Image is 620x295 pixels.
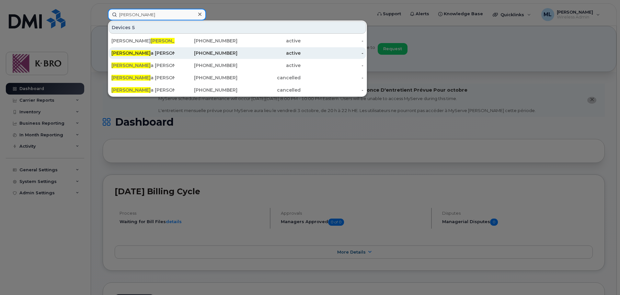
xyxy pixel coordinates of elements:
[175,62,238,69] div: [PHONE_NUMBER]
[151,38,190,44] span: [PERSON_NAME]
[111,38,175,44] div: [PERSON_NAME] o
[301,87,364,93] div: -
[111,74,175,81] div: a [PERSON_NAME] Turbo Stick
[175,74,238,81] div: [PHONE_NUMBER]
[175,50,238,56] div: [PHONE_NUMBER]
[111,87,175,93] div: a [PERSON_NAME] Watch
[237,74,301,81] div: cancelled
[175,38,238,44] div: [PHONE_NUMBER]
[109,47,366,59] a: [PERSON_NAME]a [PERSON_NAME] Ipad[PHONE_NUMBER]active-
[132,24,135,31] span: 5
[301,74,364,81] div: -
[237,38,301,44] div: active
[111,62,175,69] div: a [PERSON_NAME]
[111,50,151,56] span: [PERSON_NAME]
[237,87,301,93] div: cancelled
[109,72,366,84] a: [PERSON_NAME]a [PERSON_NAME] Turbo Stick[PHONE_NUMBER]cancelled-
[109,35,366,47] a: [PERSON_NAME][PERSON_NAME]o[PHONE_NUMBER]active-
[111,87,151,93] span: [PERSON_NAME]
[109,21,366,34] div: Devices
[301,38,364,44] div: -
[109,60,366,71] a: [PERSON_NAME]a [PERSON_NAME][PHONE_NUMBER]active-
[111,62,151,68] span: [PERSON_NAME]
[301,62,364,69] div: -
[175,87,238,93] div: [PHONE_NUMBER]
[237,50,301,56] div: active
[111,75,151,81] span: [PERSON_NAME]
[109,84,366,96] a: [PERSON_NAME]a [PERSON_NAME] Watch[PHONE_NUMBER]cancelled-
[301,50,364,56] div: -
[111,50,175,56] div: a [PERSON_NAME] Ipad
[237,62,301,69] div: active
